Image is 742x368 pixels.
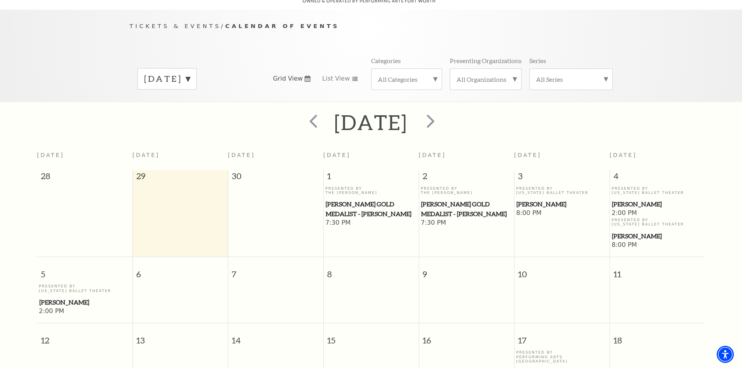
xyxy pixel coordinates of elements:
label: All Series [536,75,606,83]
span: 16 [419,323,514,350]
button: prev [298,109,327,136]
span: [PERSON_NAME] [516,199,607,209]
p: Series [529,56,546,65]
label: All Organizations [456,75,515,83]
span: [DATE] [419,152,446,158]
p: Presented By [US_STATE] Ballet Theater [612,186,703,195]
span: 12 [37,323,132,350]
p: / [130,21,613,31]
p: Presented By [US_STATE] Ballet Theater [612,218,703,227]
a: Peter Pan [516,199,608,209]
p: Presented By [US_STATE] Ballet Theater [39,284,130,293]
span: 6 [133,257,228,284]
span: 2 [419,170,514,186]
span: 17 [515,323,610,350]
div: Accessibility Menu [717,346,734,363]
span: 18 [610,323,705,350]
span: [DATE] [228,152,255,158]
span: Calendar of Events [225,23,339,29]
span: 9 [419,257,514,284]
a: Cliburn Gold Medalist - Aristo Sham [325,199,417,218]
p: Categories [371,56,401,65]
span: [DATE] [132,152,160,158]
span: 7:30 PM [325,219,417,227]
a: Peter Pan [612,231,703,241]
label: All Categories [378,75,435,83]
span: 28 [37,170,132,186]
span: 15 [324,323,419,350]
span: 5 [37,257,132,284]
span: Grid View [273,74,303,83]
p: Presented By The [PERSON_NAME] [421,186,512,195]
span: 2:00 PM [39,307,130,316]
span: List View [322,74,350,83]
span: Tickets & Events [130,23,221,29]
span: [DATE] [610,152,637,158]
span: 2:00 PM [612,209,703,218]
a: Peter Pan [39,298,130,307]
span: [PERSON_NAME] [612,231,703,241]
span: 29 [133,170,228,186]
span: 10 [515,257,610,284]
span: [PERSON_NAME] Gold Medalist - [PERSON_NAME] [326,199,416,218]
span: 8 [324,257,419,284]
a: Peter Pan [612,199,703,209]
span: [DATE] [514,152,541,158]
span: 30 [228,170,323,186]
a: Cliburn Gold Medalist - Aristo Sham [421,199,512,218]
span: 14 [228,323,323,350]
span: 13 [133,323,228,350]
span: 7 [228,257,323,284]
span: 3 [515,170,610,186]
h2: [DATE] [334,110,408,135]
span: [PERSON_NAME] Gold Medalist - [PERSON_NAME] [421,199,512,218]
p: Presenting Organizations [450,56,522,65]
span: 1 [324,170,419,186]
span: 8:00 PM [612,241,703,250]
span: [PERSON_NAME] [39,298,130,307]
span: [DATE] [37,152,64,158]
span: [PERSON_NAME] [612,199,703,209]
p: Presented By Performing Arts [GEOGRAPHIC_DATA] [516,350,608,363]
span: 4 [610,170,705,186]
span: 8:00 PM [516,209,608,218]
button: next [415,109,444,136]
label: [DATE] [144,73,190,85]
span: [DATE] [323,152,351,158]
p: Presented By The [PERSON_NAME] [325,186,417,195]
span: 11 [610,257,705,284]
p: Presented By [US_STATE] Ballet Theater [516,186,608,195]
span: 7:30 PM [421,219,512,227]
